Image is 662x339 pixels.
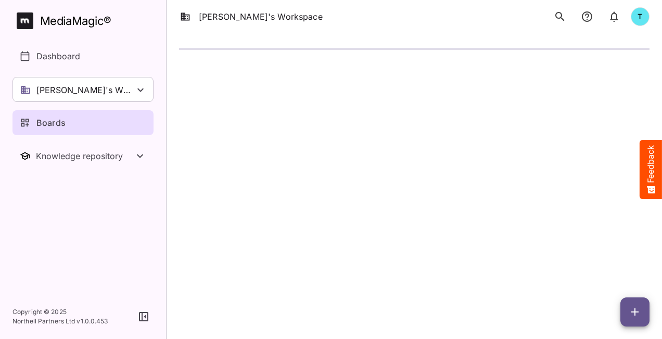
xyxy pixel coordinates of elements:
button: Feedback [640,140,662,199]
div: MediaMagic ® [40,12,111,30]
button: search [550,6,570,27]
p: Copyright © 2025 [12,307,108,317]
a: MediaMagic® [17,12,154,29]
p: Boards [36,116,66,129]
p: Northell Partners Ltd v 1.0.0.453 [12,317,108,326]
a: Boards [12,110,154,135]
button: notifications [604,6,625,27]
a: Dashboard [12,44,154,69]
p: [PERSON_NAME]'s Workspace [36,84,134,96]
nav: Knowledge repository [12,144,154,168]
button: notifications [577,6,597,27]
button: Toggle Knowledge repository [12,144,154,168]
div: Knowledge repository [36,151,134,161]
div: T [631,7,650,26]
p: Dashboard [36,50,80,62]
